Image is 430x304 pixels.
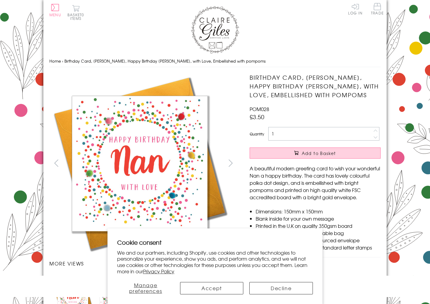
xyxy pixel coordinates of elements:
[49,260,238,267] h3: More views
[70,12,84,21] span: 0 items
[49,73,230,254] img: Birthday Card, Dotty, Happy Birthday Nan, with Love, Embellished with pompoms
[371,3,384,16] a: Trade
[250,165,381,201] p: A beautiful modern greeting card to wish your wonderful Nan a happy birthday. The card has lovely...
[256,215,381,222] li: Blank inside for your own message
[250,147,381,159] button: Add to Basket
[117,282,174,294] button: Manage preferences
[129,281,162,294] span: Manage preferences
[49,12,61,17] span: Menu
[49,4,61,17] button: Menu
[117,238,313,247] h2: Cookie consent
[250,131,264,137] label: Quantity
[250,105,269,113] span: POM028
[49,58,61,64] a: Home
[67,5,84,20] button: Basket0 items
[224,156,238,170] button: next
[256,222,381,229] li: Printed in the U.K on quality 350gsm board
[49,55,381,67] nav: breadcrumbs
[250,73,381,99] h1: Birthday Card, [PERSON_NAME], Happy Birthday [PERSON_NAME], with Love, Embellished with pompoms
[180,282,244,294] button: Accept
[238,73,418,253] img: Birthday Card, Dotty, Happy Birthday Nan, with Love, Embellished with pompoms
[249,282,313,294] button: Decline
[256,208,381,215] li: Dimensions: 150mm x 150mm
[143,268,174,275] a: Privacy Policy
[117,250,313,275] p: We and our partners, including Shopify, use cookies and other technologies to personalize your ex...
[302,150,336,156] span: Add to Basket
[62,58,63,64] span: ›
[64,58,266,64] span: Birthday Card, [PERSON_NAME], Happy Birthday [PERSON_NAME], with Love, Embellished with pompoms
[49,156,63,170] button: prev
[371,3,384,15] span: Trade
[348,3,363,15] a: Log In
[250,113,264,121] span: £3.50
[191,6,239,54] img: Claire Giles Greetings Cards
